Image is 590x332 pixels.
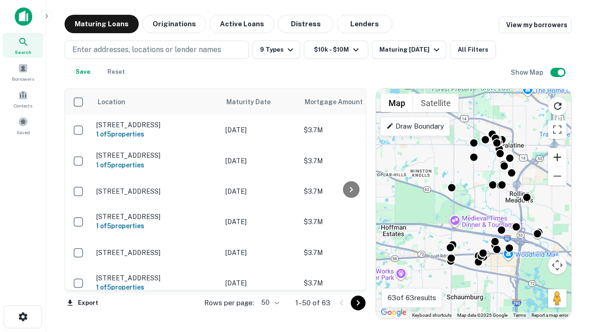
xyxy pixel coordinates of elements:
p: Enter addresses, locations or lender names [72,44,221,55]
div: Maturing [DATE] [379,44,442,55]
img: capitalize-icon.png [15,7,32,26]
a: Contacts [3,86,43,111]
div: 50 [258,296,281,309]
span: Borrowers [12,75,34,83]
th: Mortgage Amount [299,89,401,115]
h6: 1 of 5 properties [96,282,216,292]
button: Toggle fullscreen view [548,120,566,139]
span: Map data ©2025 Google [457,313,507,318]
button: Save your search to get updates of matches that match your search criteria. [68,63,98,81]
span: Contacts [14,102,32,109]
div: 0 0 [376,89,571,319]
button: Go to next page [351,296,366,310]
h6: 1 of 5 properties [96,160,216,170]
a: Open this area in Google Maps (opens a new window) [378,307,409,319]
th: Location [92,89,221,115]
p: Draw Boundary [386,121,444,132]
button: $10k - $10M [304,41,368,59]
button: Keyboard shortcuts [412,312,452,319]
button: 9 Types [253,41,300,59]
p: 63 of 63 results [388,292,436,303]
h6: Show Map [511,67,545,77]
span: Search [15,48,31,56]
span: Mortgage Amount [305,96,375,107]
th: Maturity Date [221,89,299,115]
p: [DATE] [225,248,295,258]
a: Borrowers [3,59,43,84]
h6: 1 of 5 properties [96,221,216,231]
p: $3.7M [304,217,396,227]
p: [DATE] [225,156,295,166]
a: Terms (opens in new tab) [513,313,526,318]
p: [DATE] [225,125,295,135]
button: Export [65,296,100,310]
h6: 1 of 5 properties [96,129,216,139]
button: Reload search area [548,96,567,116]
a: View my borrowers [499,17,572,33]
iframe: Chat Widget [544,258,590,302]
button: Show street map [381,94,413,112]
p: $3.7M [304,278,396,288]
p: $3.7M [304,248,396,258]
p: [STREET_ADDRESS] [96,249,216,257]
button: Active Loans [210,15,274,33]
p: [STREET_ADDRESS] [96,213,216,221]
button: Zoom in [548,148,566,166]
p: $3.7M [304,125,396,135]
p: [DATE] [225,186,295,196]
button: Maturing [DATE] [372,41,446,59]
button: Reset [101,63,131,81]
p: $3.7M [304,156,396,166]
p: [STREET_ADDRESS] [96,151,216,160]
p: [STREET_ADDRESS] [96,187,216,196]
button: Show satellite imagery [413,94,459,112]
button: Map camera controls [548,256,566,274]
button: Zoom out [548,167,566,185]
a: Report a map error [531,313,568,318]
p: $3.7M [304,186,396,196]
button: Enter addresses, locations or lender names [65,41,249,59]
p: [DATE] [225,278,295,288]
span: Maturity Date [226,96,283,107]
a: Saved [3,113,43,138]
button: Distress [278,15,333,33]
span: Location [97,96,125,107]
a: Search [3,33,43,58]
button: All Filters [450,41,496,59]
span: Saved [17,129,30,136]
p: Rows per page: [204,297,254,308]
button: Originations [142,15,206,33]
p: [STREET_ADDRESS] [96,274,216,282]
button: Maturing Loans [65,15,139,33]
img: Google [378,307,409,319]
button: Lenders [337,15,392,33]
p: [STREET_ADDRESS] [96,121,216,129]
p: 1–50 of 63 [295,297,330,308]
p: [DATE] [225,217,295,227]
